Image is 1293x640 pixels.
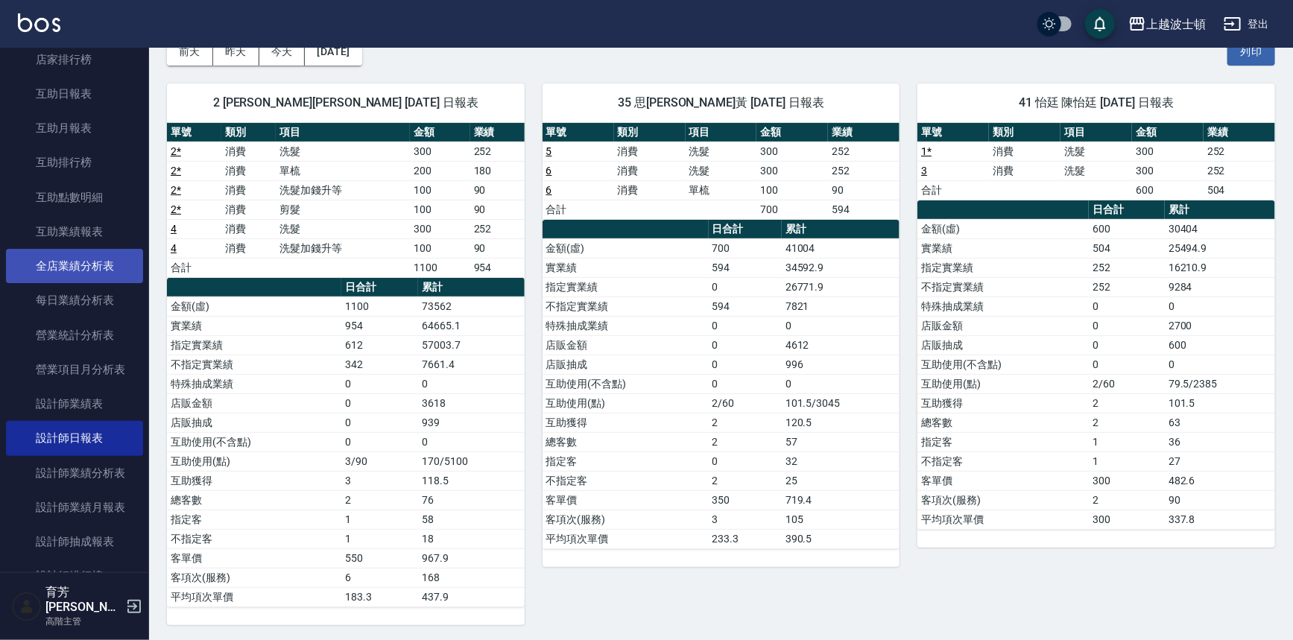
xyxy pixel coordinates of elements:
td: 25494.9 [1165,238,1275,258]
th: 項目 [686,123,757,142]
td: 252 [470,142,525,161]
td: 32 [782,452,900,471]
td: 不指定客 [167,529,341,548]
td: 252 [1204,142,1275,161]
td: 252 [1204,161,1275,180]
td: 939 [418,413,525,432]
td: 57003.7 [418,335,525,355]
td: 0 [709,374,782,393]
td: 0 [418,374,525,393]
button: [DATE] [305,38,361,66]
td: 120.5 [782,413,900,432]
td: 洗髮 [276,219,410,238]
td: 90 [470,238,525,258]
td: 100 [410,238,470,258]
td: 437.9 [418,587,525,606]
td: 90 [1165,490,1275,510]
td: 洗髮 [1060,161,1132,180]
td: 總客數 [543,432,709,452]
span: 35 思[PERSON_NAME]黃 [DATE] 日報表 [560,95,882,110]
td: 252 [1089,277,1165,297]
td: 342 [341,355,418,374]
td: 不指定實業績 [917,277,1089,297]
th: 項目 [276,123,410,142]
td: 消費 [221,238,276,258]
a: 店家排行榜 [6,42,143,77]
td: 合計 [917,180,989,200]
td: 954 [470,258,525,277]
td: 不指定客 [917,452,1089,471]
a: 互助排行榜 [6,145,143,180]
a: 營業統計分析表 [6,318,143,352]
td: 36 [1165,432,1275,452]
th: 項目 [1060,123,1132,142]
td: 252 [1089,258,1165,277]
a: 4 [171,223,177,235]
td: 58 [418,510,525,529]
td: 不指定實業績 [543,297,709,316]
td: 390.5 [782,529,900,548]
td: 0 [1089,316,1165,335]
td: 消費 [614,161,686,180]
td: 16210.9 [1165,258,1275,277]
td: 57 [782,432,900,452]
td: 1 [1089,452,1165,471]
td: 0 [709,277,782,297]
th: 單號 [917,123,989,142]
td: 總客數 [167,490,341,510]
td: 平均項次單價 [917,510,1089,529]
td: 2 [709,471,782,490]
td: 不指定實業績 [167,355,341,374]
span: 2 [PERSON_NAME][PERSON_NAME] [DATE] 日報表 [185,95,507,110]
td: 252 [828,142,900,161]
img: Logo [18,13,60,32]
th: 金額 [756,123,828,142]
td: 互助獲得 [543,413,709,432]
th: 日合計 [341,278,418,297]
td: 消費 [221,200,276,219]
td: 3 [341,471,418,490]
td: 0 [418,432,525,452]
td: 504 [1089,238,1165,258]
td: 0 [782,374,900,393]
td: 64665.1 [418,316,525,335]
td: 洗髮 [686,161,757,180]
td: 0 [341,374,418,393]
th: 金額 [1132,123,1204,142]
td: 600 [1165,335,1275,355]
td: 店販抽成 [917,335,1089,355]
td: 79.5/2385 [1165,374,1275,393]
th: 類別 [614,123,686,142]
th: 金額 [410,123,470,142]
td: 消費 [989,142,1060,161]
td: 26771.9 [782,277,900,297]
td: 101.5/3045 [782,393,900,413]
td: 300 [1132,161,1204,180]
td: 594 [709,258,782,277]
td: 客單價 [167,548,341,568]
td: 2 [709,432,782,452]
td: 2 [341,490,418,510]
td: 200 [410,161,470,180]
td: 105 [782,510,900,529]
td: 300 [1089,471,1165,490]
td: 總客數 [917,413,1089,432]
a: 每日業績分析表 [6,283,143,317]
button: 列印 [1227,38,1275,66]
td: 600 [1089,219,1165,238]
td: 0 [1089,297,1165,316]
td: 2 [1089,413,1165,432]
td: 金額(虛) [543,238,709,258]
td: 金額(虛) [167,297,341,316]
td: 單梳 [686,180,757,200]
td: 0 [709,452,782,471]
td: 90 [828,180,900,200]
td: 洗髮 [276,142,410,161]
td: 7661.4 [418,355,525,374]
a: 設計師業績表 [6,387,143,421]
td: 3618 [418,393,525,413]
td: 指定實業績 [917,258,1089,277]
td: 0 [1165,355,1275,374]
td: 7821 [782,297,900,316]
a: 設計師業績分析表 [6,456,143,490]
